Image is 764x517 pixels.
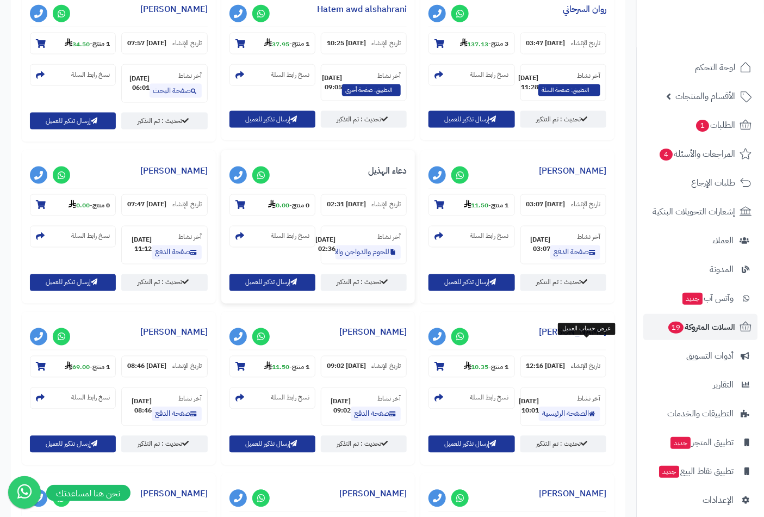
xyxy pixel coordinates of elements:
small: نسخ رابط السلة [71,232,110,241]
small: آخر نشاط [377,232,401,242]
a: روان السرحاني [563,3,606,16]
small: آخر نشاط [377,71,401,81]
span: المدونة [710,262,734,277]
a: التطبيقات والخدمات [643,401,757,427]
span: الطلبات [695,118,735,133]
strong: 34.50 [65,39,90,49]
strong: [DATE] 03:07 [526,200,566,210]
a: [PERSON_NAME] [140,326,208,339]
span: الإعدادات [703,493,734,508]
span: جديد [670,437,691,449]
strong: [DATE] 03:07 [526,236,550,254]
strong: [DATE] 07:47 [127,200,166,210]
strong: [DATE] 12:16 [526,362,566,371]
section: نسخ رابط السلة [428,64,514,86]
a: لوحة التحكم [643,54,757,81]
small: آخر نشاط [178,232,202,242]
small: - [464,361,509,372]
section: نسخ رابط السلة [428,226,514,248]
section: 3 منتج-137.13 [428,33,514,54]
small: نسخ رابط السلة [470,393,509,403]
strong: [DATE] 11:28 [518,73,538,92]
section: 1 منتج-11.50 [428,194,514,216]
span: وآتس آب [681,291,734,306]
span: تطبيق نقاط البيع [658,464,734,479]
strong: 137.13 [460,39,489,49]
a: Hatem awd alshahrani [317,3,407,16]
section: نسخ رابط السلة [30,226,116,248]
strong: [DATE] 02:36 [315,236,336,254]
a: تحديث : تم التذكير [321,436,407,453]
strong: 0.00 [268,201,289,211]
section: 0 منتج-0.00 [30,194,116,216]
small: تاريخ الإنشاء [571,39,600,48]
small: آخر نشاط [577,232,600,242]
small: تاريخ الإنشاء [172,39,202,48]
small: نسخ رابط السلة [71,393,110,403]
small: نسخ رابط السلة [470,70,509,79]
strong: [DATE] 09:02 [327,362,366,371]
span: العملاء [712,233,734,248]
a: وآتس آبجديد [643,285,757,311]
section: نسخ رابط السلة [428,387,514,409]
a: تحديث : تم التذكير [520,274,606,291]
strong: 1 منتج [92,362,110,372]
button: إرسال تذكير للعميل [30,113,116,130]
a: السلات المتروكة19 [643,314,757,340]
small: تاريخ الإنشاء [172,362,202,371]
button: إرسال تذكير للعميل [229,274,315,291]
strong: [DATE] 10:25 [327,39,366,48]
small: تاريخ الإنشاء [571,362,600,371]
button: إرسال تذكير للعميل [229,111,315,128]
button: إرسال تذكير للعميل [229,436,315,453]
a: اللحوم والدواجن والاسماك [336,245,401,260]
a: [PERSON_NAME] [140,3,208,16]
span: 4 [660,149,673,161]
a: دعاء الهذيل [368,164,407,177]
strong: 37.95 [264,39,289,49]
a: [PERSON_NAME] [539,488,606,501]
a: طلبات الإرجاع [643,170,757,196]
a: تحديث : تم التذكير [520,436,606,453]
small: تاريخ الإنشاء [172,200,202,210]
section: نسخ رابط السلة [229,226,315,248]
button: إرسال تذكير للعميل [428,436,514,453]
section: 1 منتج-69.00 [30,356,116,378]
section: نسخ رابط السلة [30,387,116,409]
a: [PERSON_NAME] [140,488,208,501]
strong: [DATE] 09:02 [327,397,351,416]
section: 1 منتج-34.50 [30,33,116,54]
a: العملاء [643,227,757,254]
button: إرسال تذكير للعميل [428,274,514,291]
strong: [DATE] 08:46 [127,362,166,371]
strong: [DATE] 02:31 [327,200,366,210]
strong: 69.00 [65,362,90,372]
a: الصفحة الرئيسية [539,407,600,421]
strong: 1 منتج [92,39,110,49]
small: - [460,38,509,49]
strong: 0 منتج [292,201,309,211]
a: تحديث : تم التذكير [121,274,207,291]
small: تاريخ الإنشاء [371,362,401,371]
span: المراجعات والأسئلة [659,146,735,162]
a: المدونة [643,256,757,282]
section: 1 منتج-11.50 [229,356,315,378]
strong: 11.50 [464,201,489,211]
span: جديد [682,293,703,305]
small: تاريخ الإنشاء [571,200,600,210]
span: طلبات الإرجاع [691,175,735,190]
button: إرسال تذكير للعميل [428,111,514,128]
span: أدوات التسويق [686,348,734,364]
small: آخر نشاط [178,394,202,404]
small: آخر نشاط [377,394,401,404]
strong: [DATE] 07:57 [127,39,166,48]
span: إشعارات التحويلات البنكية [653,204,735,219]
strong: 1 منتج [292,362,309,372]
strong: [DATE] 10:01 [519,397,539,416]
small: آخر نشاط [178,71,202,81]
a: تحديث : تم التذكير [520,111,606,128]
small: تاريخ الإنشاء [371,200,401,210]
button: إرسال تذكير للعميل [30,274,116,291]
small: نسخ رابط السلة [470,232,509,241]
strong: [DATE] 11:12 [127,236,151,254]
